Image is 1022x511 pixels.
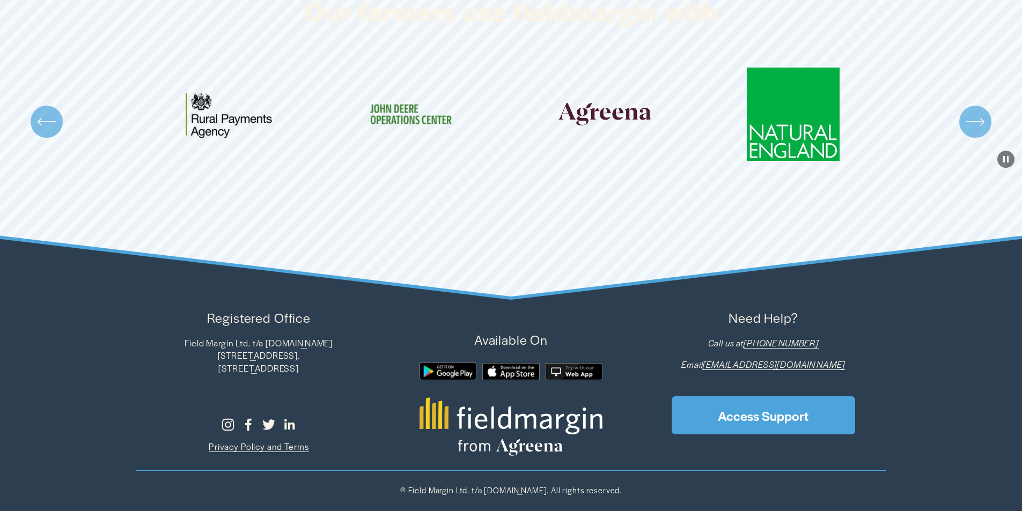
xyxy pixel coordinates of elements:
a: Privacy Policy and Terms [209,440,308,453]
p: Available On [388,330,634,350]
a: Facebook [242,418,255,431]
a: Instagram [222,418,234,431]
button: Previous [31,106,63,138]
a: Access Support [672,396,855,434]
em: [PHONE_NUMBER] [744,337,819,349]
em: Call us at [708,337,744,349]
p: © Field Margin Ltd. t/a [DOMAIN_NAME]. All rights reserved. [136,485,887,496]
button: Pause Background [997,151,1014,168]
a: LinkedIn [283,418,296,431]
p: Need Help? [640,308,886,328]
a: Twitter [262,418,275,431]
p: Field Margin Ltd. t/a [DOMAIN_NAME] [STREET_ADDRESS]. [STREET_ADDRESS] [136,337,382,375]
a: [PHONE_NUMBER] [744,337,819,350]
a: [EMAIL_ADDRESS][DOMAIN_NAME] [703,358,845,371]
p: Registered Office [136,308,382,328]
button: Next [959,106,991,138]
em: Email [681,358,703,371]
